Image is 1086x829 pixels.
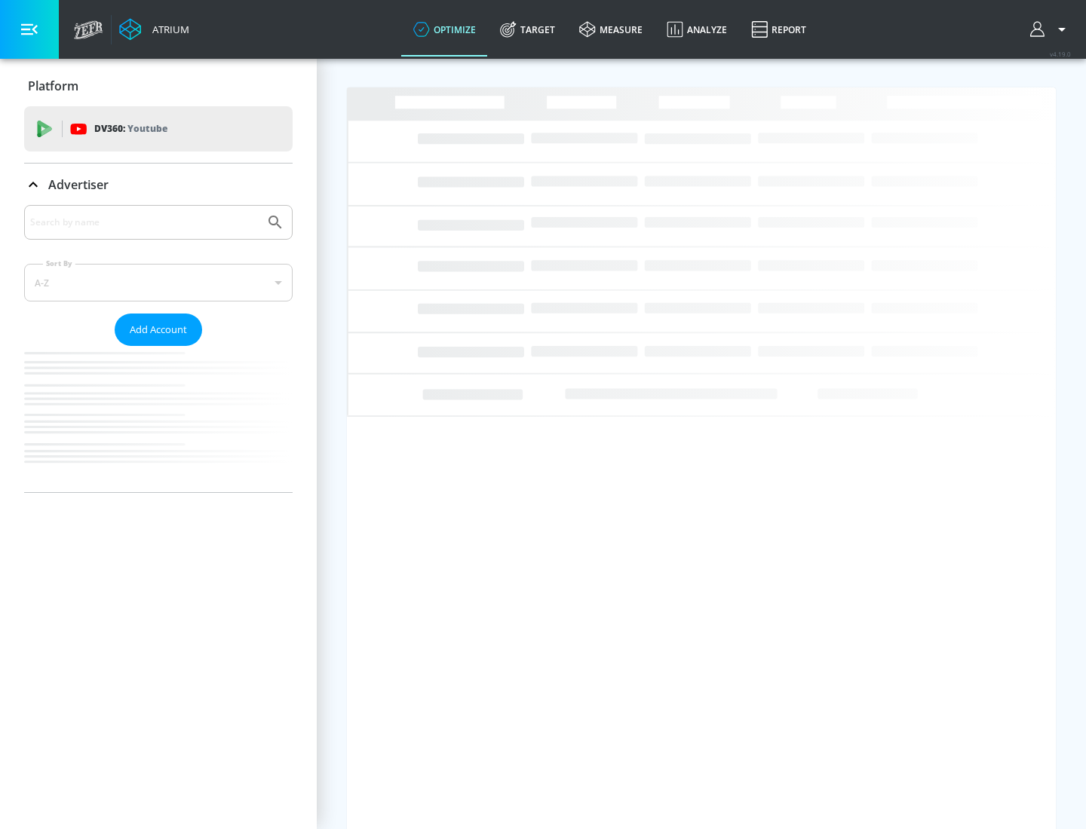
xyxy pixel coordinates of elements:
a: Analyze [655,2,739,57]
p: Platform [28,78,78,94]
div: Atrium [146,23,189,36]
nav: list of Advertiser [24,346,293,492]
div: Advertiser [24,164,293,206]
a: Report [739,2,818,57]
div: Platform [24,65,293,107]
input: Search by name [30,213,259,232]
span: Add Account [130,321,187,338]
div: DV360: Youtube [24,106,293,151]
div: Advertiser [24,205,293,492]
label: Sort By [43,258,75,268]
p: Advertiser [48,176,109,193]
p: Youtube [127,121,167,136]
span: v 4.19.0 [1050,50,1071,58]
button: Add Account [115,314,202,346]
a: Atrium [119,18,189,41]
a: measure [567,2,655,57]
p: DV360: [94,121,167,137]
div: A-Z [24,264,293,301]
a: optimize [401,2,488,57]
a: Target [488,2,567,57]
